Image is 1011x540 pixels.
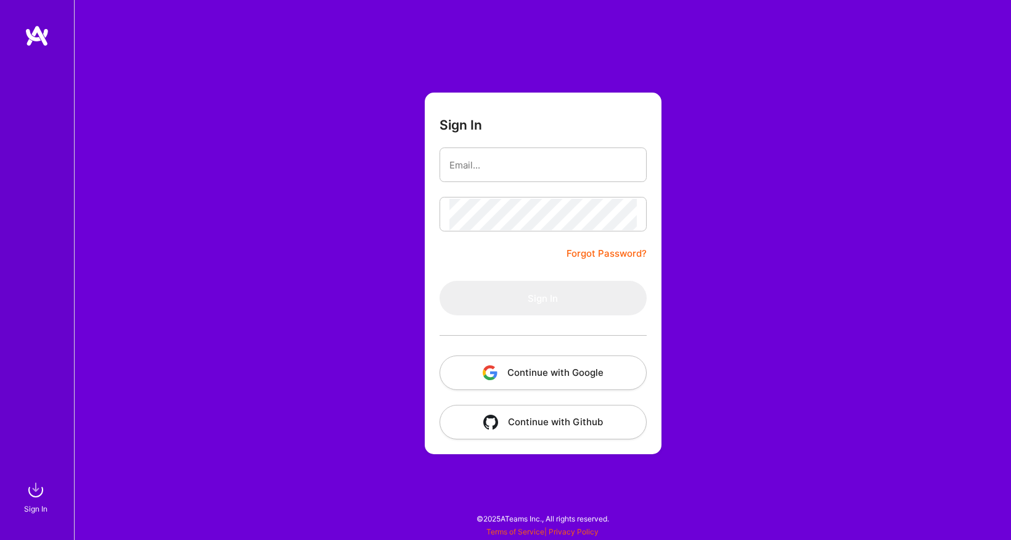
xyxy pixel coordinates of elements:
[483,415,498,430] img: icon
[440,281,647,315] button: Sign In
[449,149,637,181] input: Email...
[440,355,647,390] button: Continue with Google
[25,25,49,47] img: logo
[74,503,1011,534] div: © 2025 ATeams Inc., All rights reserved.
[440,405,647,439] button: Continue with Github
[26,478,48,515] a: sign inSign In
[440,117,482,133] h3: Sign In
[567,246,647,261] a: Forgot Password?
[24,502,47,515] div: Sign In
[23,478,48,502] img: sign in
[483,365,497,380] img: icon
[549,527,599,536] a: Privacy Policy
[486,527,544,536] a: Terms of Service
[486,527,599,536] span: |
